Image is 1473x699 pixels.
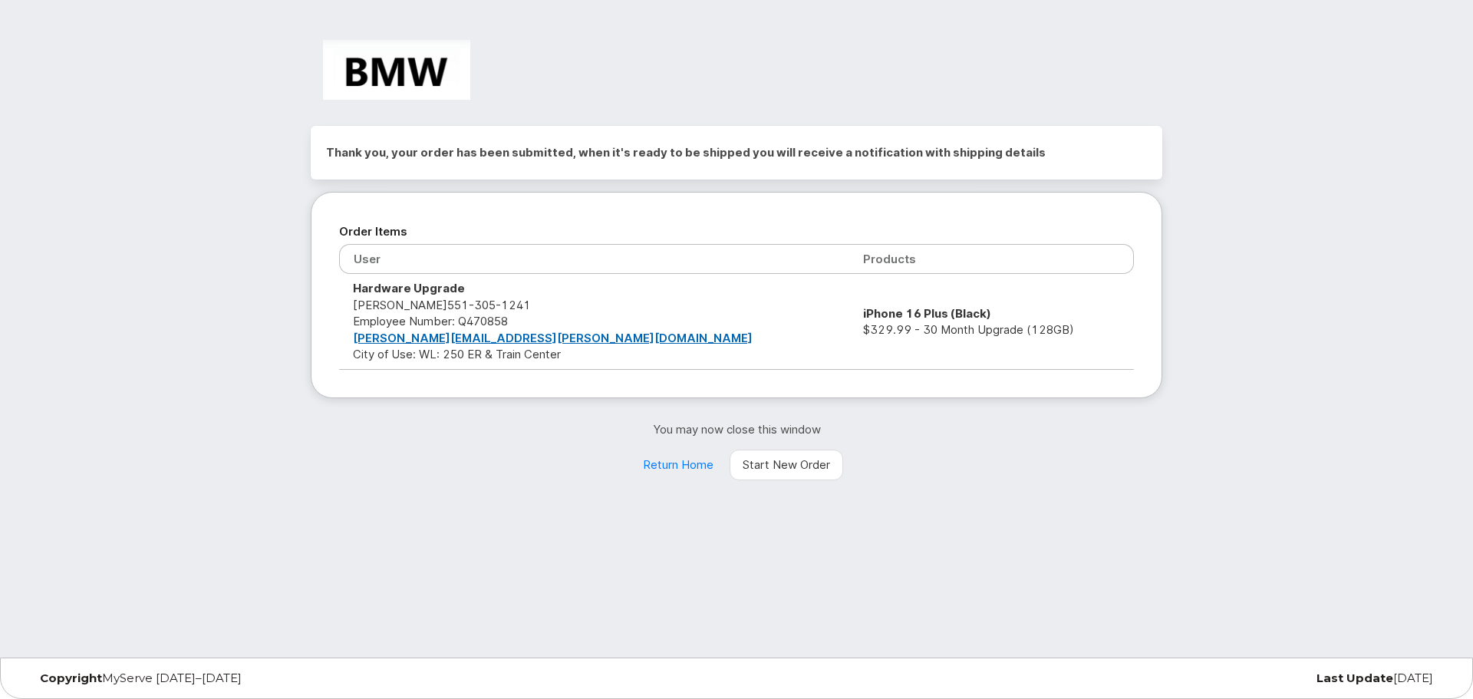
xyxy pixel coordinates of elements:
strong: Last Update [1316,671,1393,685]
th: User [339,244,849,274]
p: You may now close this window [311,421,1162,437]
strong: iPhone 16 Plus (Black) [863,306,991,321]
h2: Thank you, your order has been submitted, when it's ready to be shipped you will receive a notifi... [326,141,1147,164]
img: BMW Manufacturing Co LLC [323,40,470,100]
a: Start New Order [730,450,843,480]
td: [PERSON_NAME] City of Use: WL: 250 ER & Train Center [339,274,849,369]
strong: Copyright [40,671,102,685]
td: $329.99 - 30 Month Upgrade (128GB) [849,274,1134,369]
span: 305 [469,298,496,312]
strong: Hardware Upgrade [353,281,465,295]
a: [PERSON_NAME][EMAIL_ADDRESS][PERSON_NAME][DOMAIN_NAME] [353,331,753,345]
th: Products [849,244,1134,274]
span: 1241 [496,298,531,312]
h2: Order Items [339,220,1134,243]
a: Return Home [630,450,727,480]
div: MyServe [DATE]–[DATE] [28,672,500,684]
span: 551 [447,298,531,312]
span: Employee Number: Q470858 [353,314,508,328]
div: [DATE] [973,672,1445,684]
